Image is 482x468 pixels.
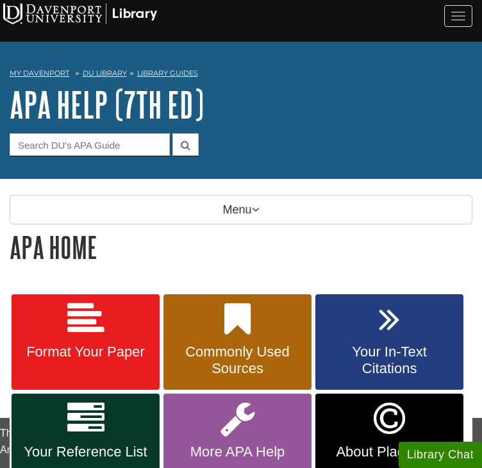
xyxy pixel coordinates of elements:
a: Library Guides [137,69,198,78]
a: APA Help (7th Ed) [10,85,204,124]
img: Davenport University Logo [3,3,157,24]
a: Format Your Paper [12,294,160,390]
p: Menu [10,195,472,224]
a: Your In-Text Citations [315,294,463,390]
span: Your In-Text Citations [325,344,454,377]
a: My Davenport [10,68,69,79]
span: Commonly Used Sources [173,344,302,377]
span: Format Your Paper [21,344,150,360]
a: DU Library [83,69,127,78]
h1: APA Home [10,231,472,263]
a: Commonly Used Sources [163,294,312,390]
span: Your Reference List [21,444,150,460]
span: About Plagiarism [325,444,454,460]
span: More APA Help [173,444,302,460]
button: Library Chat [399,442,482,468]
input: Search DU's APA Guide [10,133,170,156]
